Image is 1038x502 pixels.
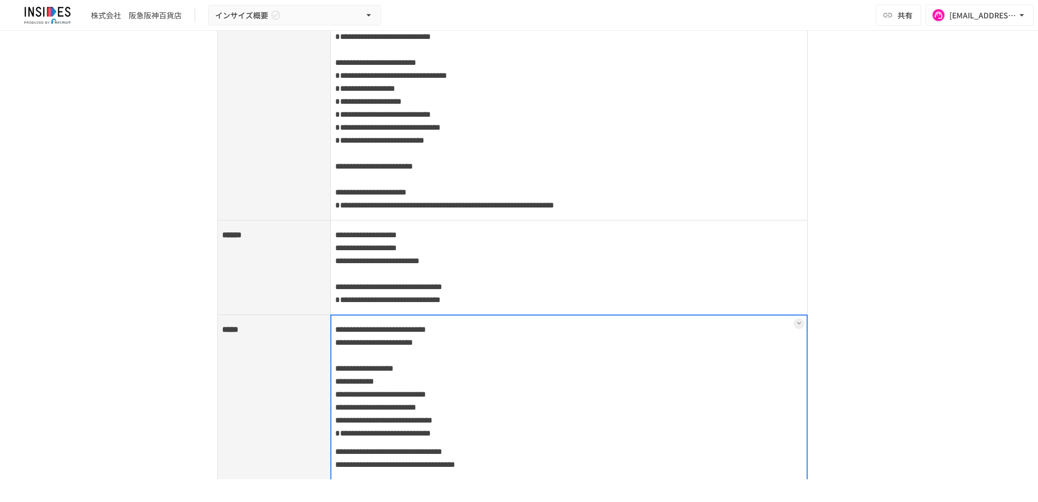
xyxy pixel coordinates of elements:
[876,4,921,26] button: 共有
[215,9,268,22] span: インサイズ概要
[926,4,1034,26] button: [EMAIL_ADDRESS][DOMAIN_NAME]
[208,5,381,26] button: インサイズ概要
[13,6,82,24] img: JmGSPSkPjKwBq77AtHmwC7bJguQHJlCRQfAXtnx4WuV
[949,9,1016,22] div: [EMAIL_ADDRESS][DOMAIN_NAME]
[91,10,182,21] div: 株式会社 阪急阪神百貨店
[897,9,913,21] span: 共有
